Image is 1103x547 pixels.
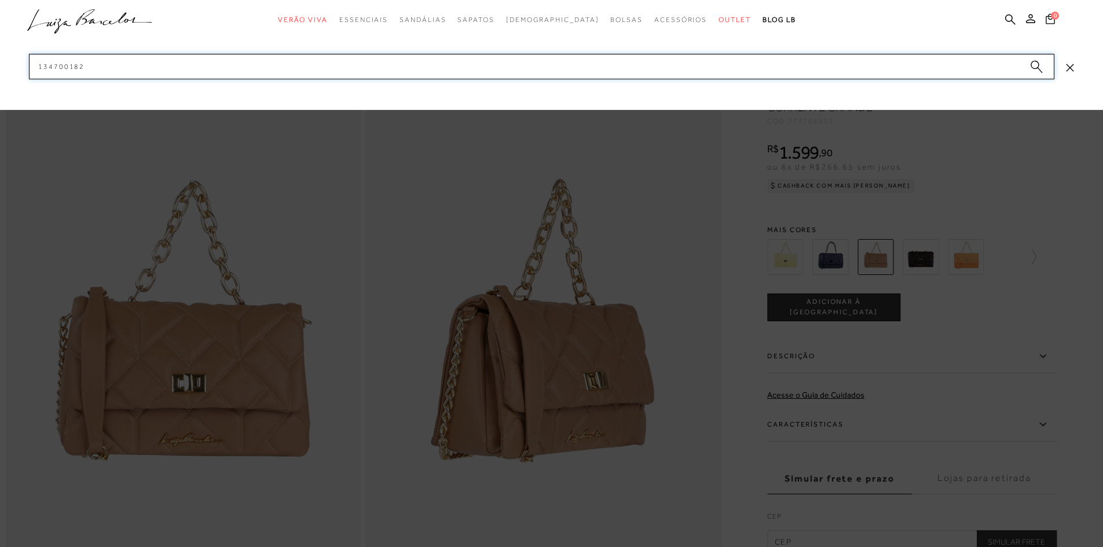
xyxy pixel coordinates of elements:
[339,9,388,31] a: categoryNavScreenReaderText
[457,16,494,24] span: Sapatos
[278,16,328,24] span: Verão Viva
[1042,13,1058,28] button: 0
[763,9,796,31] a: BLOG LB
[400,16,446,24] span: Sandálias
[610,9,643,31] a: categoryNavScreenReaderText
[654,16,707,24] span: Acessórios
[278,9,328,31] a: categoryNavScreenReaderText
[719,16,751,24] span: Outlet
[719,9,751,31] a: categoryNavScreenReaderText
[506,9,599,31] a: noSubCategoriesText
[457,9,494,31] a: categoryNavScreenReaderText
[29,54,1054,79] input: Buscar.
[763,16,796,24] span: BLOG LB
[654,9,707,31] a: categoryNavScreenReaderText
[400,9,446,31] a: categoryNavScreenReaderText
[506,16,599,24] span: [DEMOGRAPHIC_DATA]
[610,16,643,24] span: Bolsas
[1051,12,1059,20] span: 0
[339,16,388,24] span: Essenciais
